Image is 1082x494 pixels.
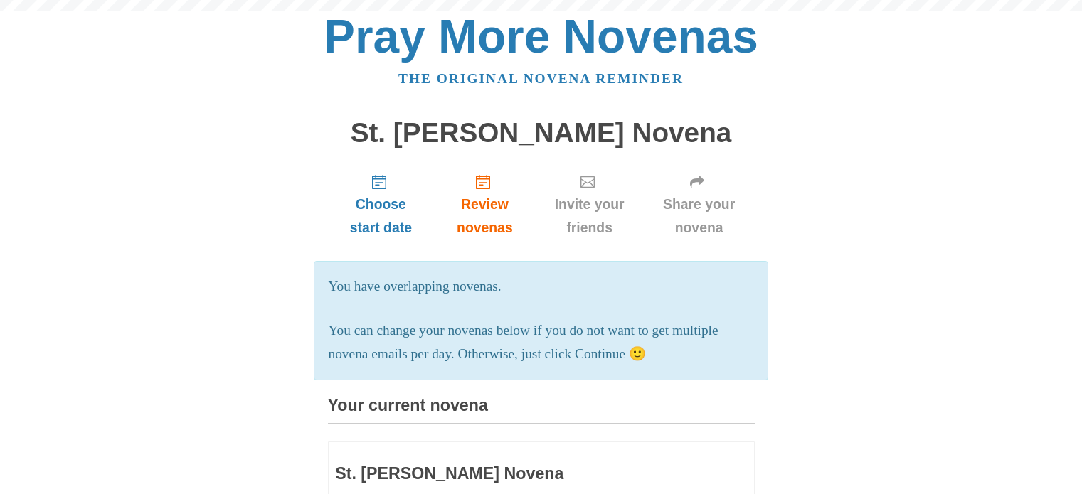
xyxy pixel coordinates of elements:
[448,193,521,240] span: Review novenas
[328,162,435,247] a: Choose start date
[328,397,755,424] h3: Your current novena
[398,71,684,86] a: The original novena reminder
[328,118,755,149] h1: St. [PERSON_NAME] Novena
[658,193,741,240] span: Share your novena
[550,193,630,240] span: Invite your friends
[434,162,535,247] a: Review novenas
[335,465,664,483] h3: St. [PERSON_NAME] Novena
[342,193,420,240] span: Choose start date
[536,162,644,247] a: Invite your friends
[329,319,754,366] p: You can change your novenas below if you do not want to get multiple novena emails per day. Other...
[329,275,754,299] p: You have overlapping novenas.
[644,162,755,247] a: Share your novena
[324,10,758,63] a: Pray More Novenas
